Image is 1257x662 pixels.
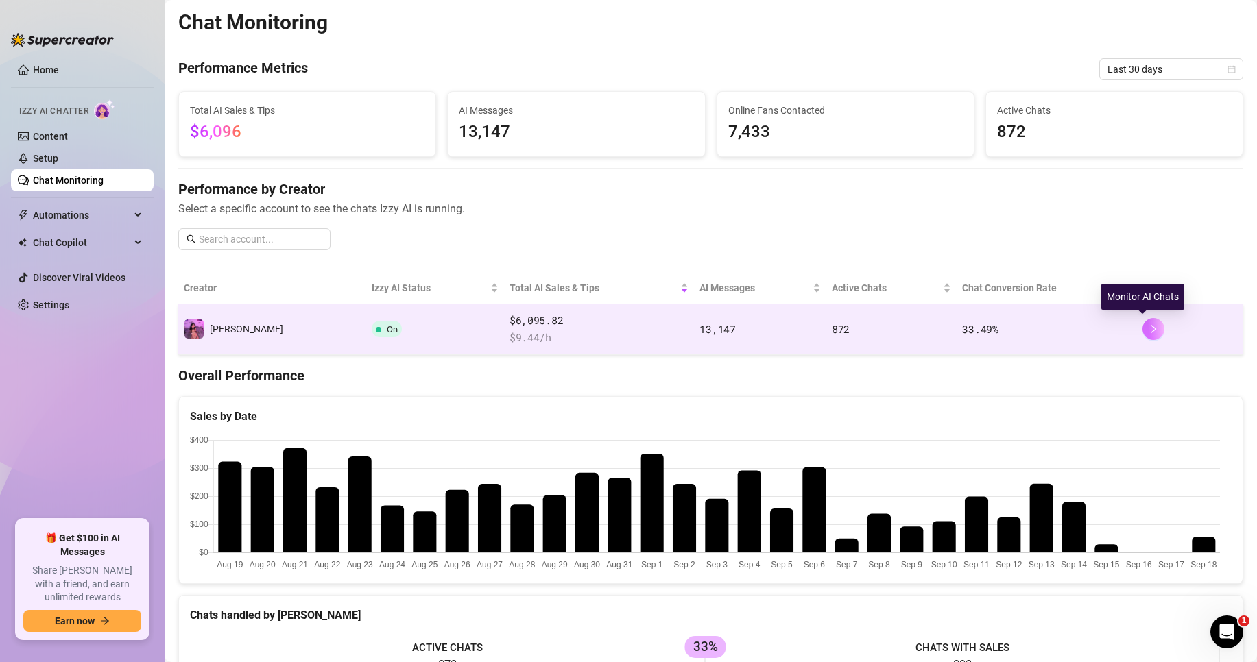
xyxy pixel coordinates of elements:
a: Setup [33,153,58,164]
a: Home [33,64,59,75]
th: Creator [178,272,366,304]
span: 872 [832,322,850,336]
span: On [387,324,398,334]
h4: Performance Metrics [178,58,308,80]
a: Chat Monitoring [33,175,104,186]
span: $6,095.82 [510,312,689,329]
span: Active Chats [997,103,1232,118]
span: 13,147 [699,322,735,336]
span: 872 [997,119,1232,145]
th: Izzy AI Status [366,272,504,304]
span: [PERSON_NAME] [210,323,283,334]
h2: Chat Monitoring [178,10,328,36]
div: Chats handled by [PERSON_NAME] [190,606,1232,624]
span: Share [PERSON_NAME] with a friend, and earn unlimited rewards [23,564,141,604]
span: Total AI Sales & Tips [510,280,678,295]
span: Last 30 days [1108,59,1235,79]
img: logo-BBDzfeDw.svg [11,33,114,47]
button: Earn nowarrow-right [23,610,141,632]
a: Settings [33,299,69,310]
span: 7,433 [728,119,963,145]
span: arrow-right [100,616,110,626]
span: thunderbolt [18,210,29,221]
h4: Overall Performance [178,366,1243,385]
span: Izzy AI Status [372,280,488,295]
span: Online Fans Contacted [728,103,963,118]
span: 1 [1238,615,1249,626]
span: Total AI Sales & Tips [190,103,424,118]
th: Active Chats [826,272,957,304]
span: Izzy AI Chatter [19,105,88,118]
span: Active Chats [832,280,941,295]
span: 🎁 Get $100 in AI Messages [23,532,141,559]
h4: Performance by Creator [178,180,1243,199]
th: AI Messages [694,272,826,304]
span: right [1149,324,1158,334]
a: Discover Viral Videos [33,272,125,283]
span: Earn now [55,615,95,626]
span: $ 9.44 /h [510,330,689,346]
span: Chat Copilot [33,232,130,254]
span: search [187,234,196,244]
div: Sales by Date [190,408,1232,425]
span: 33.49 % [962,322,998,336]
span: $6,096 [190,122,241,141]
img: Chat Copilot [18,238,27,247]
img: AI Chatter [94,99,115,119]
th: Chat Conversion Rate [957,272,1136,304]
img: Luna [184,319,204,339]
a: Content [33,131,68,142]
button: right [1142,318,1164,340]
span: Automations [33,204,130,226]
span: AI Messages [459,103,693,118]
div: Monitor AI Chats [1101,284,1184,310]
span: 13,147 [459,119,693,145]
th: Total AI Sales & Tips [504,272,694,304]
iframe: Intercom live chat [1210,615,1243,648]
span: calendar [1228,65,1236,73]
input: Search account... [199,232,322,247]
span: Select a specific account to see the chats Izzy AI is running. [178,200,1243,217]
span: AI Messages [699,280,809,295]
